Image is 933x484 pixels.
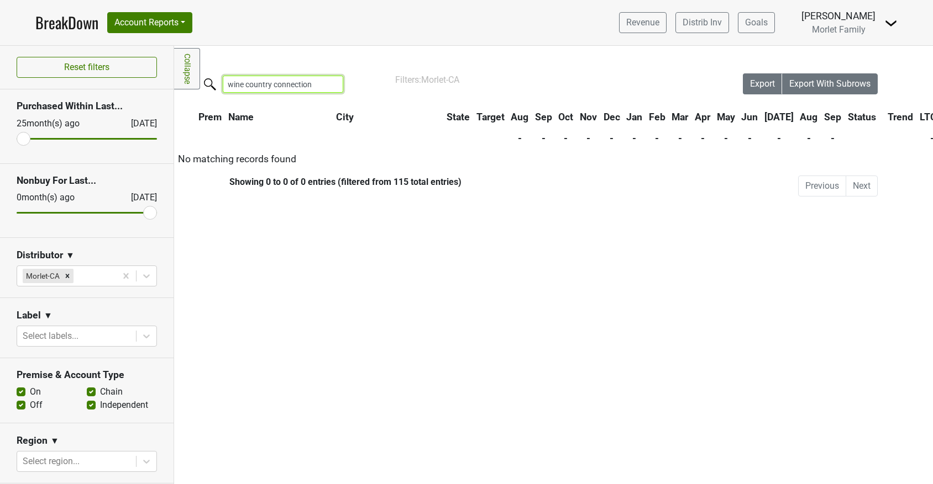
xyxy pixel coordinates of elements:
th: Aug: activate to sort column ascending [798,107,821,127]
span: Status [848,111,876,123]
div: Filters: [395,73,712,87]
a: Distrib Inv [675,12,729,33]
div: [DATE] [121,117,157,130]
th: - [798,128,821,148]
th: - [821,128,844,148]
h3: Premise & Account Type [17,369,157,381]
h3: Region [17,435,48,446]
span: Prem [198,111,222,123]
th: Apr: activate to sort column ascending [692,107,713,127]
button: Export With Subrows [782,73,878,94]
label: Chain [100,385,123,398]
a: Revenue [619,12,667,33]
th: Jul: activate to sort column ascending [762,107,796,127]
th: - [556,128,576,148]
div: Remove Morlet-CA [61,269,74,283]
th: - [508,128,531,148]
th: - [646,128,668,148]
th: May: activate to sort column ascending [714,107,738,127]
h3: Purchased Within Last... [17,100,157,112]
th: Name: activate to sort column ascending [226,107,332,127]
span: Export [750,78,775,89]
th: City: activate to sort column ascending [333,107,424,127]
th: Mar: activate to sort column ascending [669,107,691,127]
div: Showing 0 to 0 of 0 entries (filtered from 115 total entries) [174,177,462,187]
th: Aug: activate to sort column ascending [508,107,531,127]
span: Morlet-CA [421,75,459,85]
label: On [30,385,41,398]
th: - [669,128,691,148]
span: Morlet Family [812,24,866,35]
th: Jan: activate to sort column ascending [623,107,645,127]
th: Feb: activate to sort column ascending [646,107,668,127]
span: ▼ [44,309,53,322]
th: Sep: activate to sort column ascending [821,107,844,127]
div: [DATE] [121,191,157,204]
th: - [738,128,761,148]
th: Jun: activate to sort column ascending [738,107,761,127]
h3: Nonbuy For Last... [17,175,157,187]
th: Sep: activate to sort column ascending [532,107,555,127]
span: ▼ [50,434,59,448]
th: - [762,128,796,148]
button: Account Reports [107,12,192,33]
div: [PERSON_NAME] [801,9,876,23]
a: Goals [738,12,775,33]
a: BreakDown [35,11,98,34]
th: State: activate to sort column ascending [444,107,473,127]
th: - [532,128,555,148]
th: - [577,128,600,148]
img: Dropdown Menu [884,17,898,30]
th: - [623,128,645,148]
th: Prem: activate to sort column ascending [196,107,224,127]
th: Status: activate to sort column ascending [845,107,884,127]
th: Dec: activate to sort column ascending [601,107,623,127]
th: &nbsp;: activate to sort column ascending [175,107,195,127]
th: - [601,128,623,148]
span: Name [228,111,254,123]
div: 25 month(s) ago [17,117,104,130]
th: - [692,128,713,148]
div: Morlet-CA [23,269,61,283]
th: - [714,128,738,148]
h3: Label [17,310,41,321]
div: 0 month(s) ago [17,191,104,204]
label: Independent [100,398,148,412]
th: Trend: activate to sort column ascending [885,107,916,127]
th: Target: activate to sort column ascending [474,107,507,127]
span: ▼ [66,249,75,262]
th: Nov: activate to sort column ascending [577,107,600,127]
span: Target [476,111,505,123]
th: Oct: activate to sort column ascending [556,107,576,127]
button: Reset filters [17,57,157,78]
label: Off [30,398,43,412]
h3: Distributor [17,249,63,261]
span: Trend [888,111,913,123]
button: Export [743,73,783,94]
a: Collapse [174,48,200,89]
span: Export With Subrows [789,78,871,89]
